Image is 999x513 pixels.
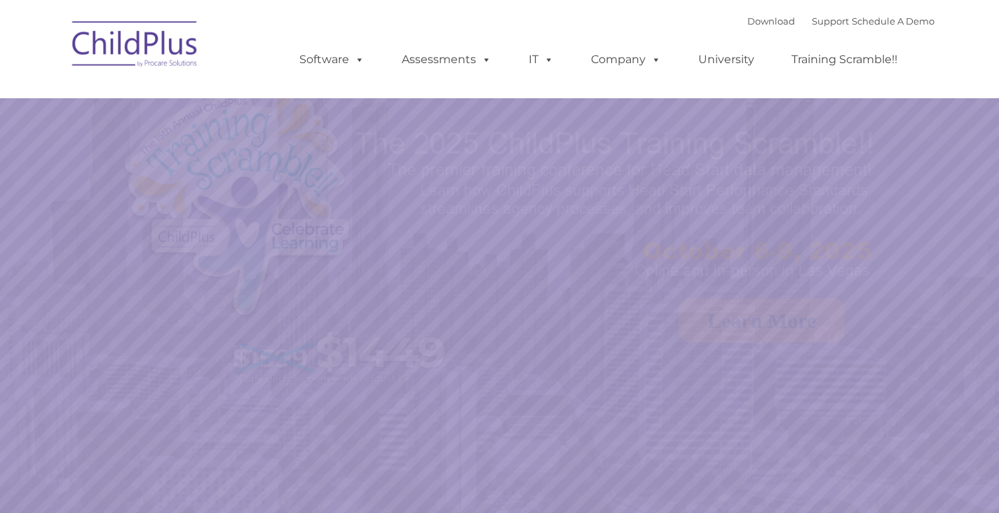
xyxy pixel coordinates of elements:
[388,46,505,74] a: Assessments
[852,15,935,27] a: Schedule A Demo
[777,46,911,74] a: Training Scramble!!
[747,15,935,27] font: |
[679,298,845,342] a: Learn More
[285,46,379,74] a: Software
[65,11,205,81] img: ChildPlus by Procare Solutions
[747,15,795,27] a: Download
[577,46,675,74] a: Company
[812,15,849,27] a: Support
[684,46,768,74] a: University
[515,46,568,74] a: IT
